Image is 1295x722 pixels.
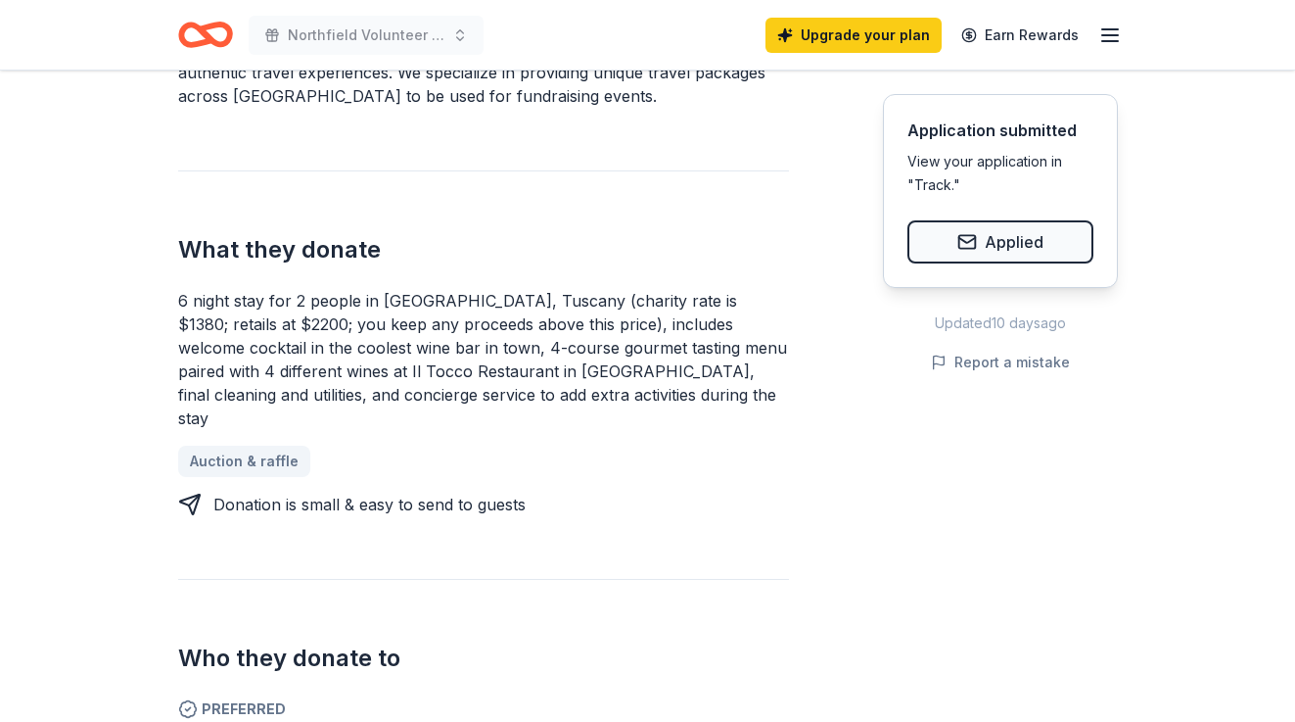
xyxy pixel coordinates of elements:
[178,289,789,430] div: 6 night stay for 2 people in [GEOGRAPHIC_DATA], Tuscany (charity rate is $1380; retails at $2200;...
[985,229,1043,255] span: Applied
[178,12,233,58] a: Home
[249,16,484,55] button: Northfield Volunteer Fire Company Golf Tournament
[178,234,789,265] h2: What they donate
[178,446,310,477] a: Auction & raffle
[765,18,942,53] a: Upgrade your plan
[883,312,1118,335] div: Updated 10 days ago
[907,220,1093,264] button: Applied
[907,119,1093,142] div: Application submitted
[949,18,1090,53] a: Earn Rewards
[178,698,789,721] span: Preferred
[931,351,1070,374] button: Report a mistake
[213,493,526,516] div: Donation is small & easy to send to guests
[907,150,1093,197] div: View your application in "Track."
[288,24,444,47] span: Northfield Volunteer Fire Company Golf Tournament
[178,643,789,674] h2: Who they donate to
